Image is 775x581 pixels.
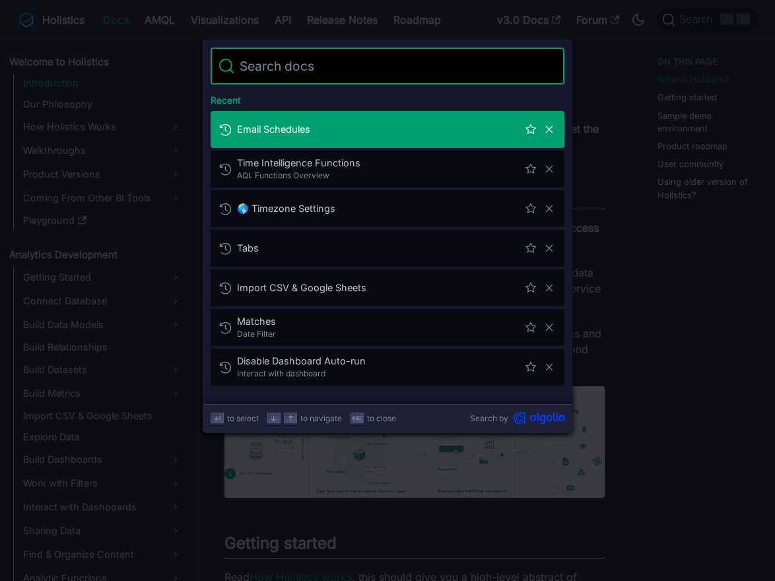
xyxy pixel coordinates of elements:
button: Remove this search from history [542,281,556,295]
svg: Algolia [514,412,564,425]
span: Import CSV & Google Sheets [237,281,518,294]
svg: Enter key [213,413,222,423]
button: Save this search [523,162,538,176]
span: Date Filter [237,327,518,340]
span: Matches​ [237,315,518,327]
button: Remove this search from history [542,162,556,176]
button: Save this search [523,360,538,374]
button: Remove this search from history [542,360,556,374]
span: to select [227,412,259,425]
button: Save this search [523,122,538,137]
a: Tabs [211,230,564,267]
button: Save this search [523,201,538,216]
button: Remove this search from history [542,122,556,137]
a: 🌎 Timezone Settings [211,190,564,227]
svg: Arrow up [286,413,296,423]
span: Time Intelligence Functions​ [237,156,518,169]
button: Remove this search from history [542,320,556,335]
input: Search docs [234,48,556,85]
span: Email Schedules [237,123,518,135]
span: Tabs [237,242,518,254]
span: AQL Functions Overview [237,169,518,182]
svg: Arrow down [269,413,279,423]
span: Disable Dashboard Auto-run​ [237,355,518,367]
button: Save this search [523,241,538,256]
span: Interact with dashboard [237,367,518,380]
a: Search byAlgolia [470,412,564,425]
button: Save this search [523,281,538,295]
span: Search by [470,412,508,425]
div: Recent [208,85,567,111]
button: Remove this search from history [542,201,556,216]
a: Email Schedules [211,111,564,148]
button: Save this search [523,320,538,335]
span: to navigate [300,412,342,425]
span: 🌎 Timezone Settings [237,202,518,215]
span: to close [367,412,396,425]
a: Matches​Date Filter [211,309,564,346]
a: Disable Dashboard Auto-run​Interact with dashboard [211,349,564,386]
button: Remove this search from history [542,241,556,256]
a: Import CSV & Google Sheets [211,269,564,306]
svg: Escape key [352,413,362,423]
a: Time Intelligence Functions​AQL Functions Overview [211,151,564,188]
